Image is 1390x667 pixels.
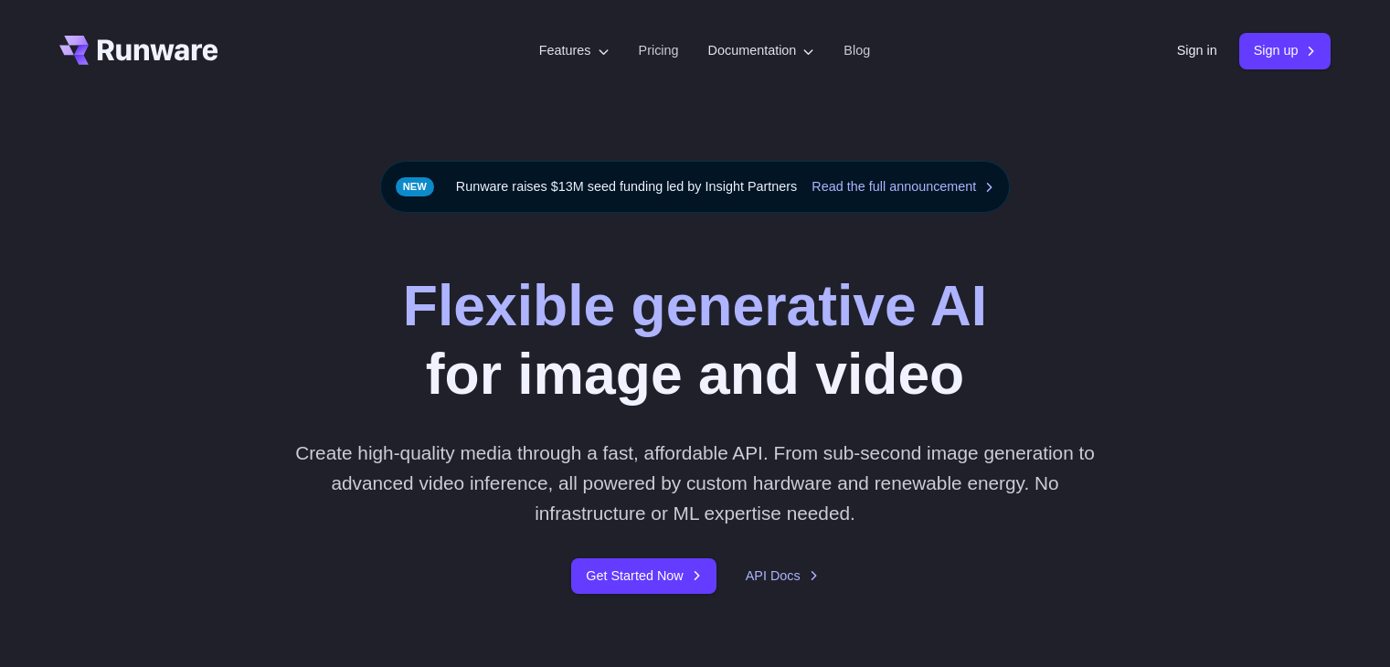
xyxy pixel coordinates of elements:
strong: Flexible generative AI [403,273,987,337]
a: Get Started Now [571,558,716,594]
a: Go to / [59,36,218,65]
label: Features [539,40,610,61]
label: Documentation [708,40,815,61]
a: Sign up [1239,33,1332,69]
h1: for image and video [403,271,987,408]
a: API Docs [746,566,819,587]
a: Read the full announcement [812,176,994,197]
a: Pricing [639,40,679,61]
div: Runware raises $13M seed funding led by Insight Partners [380,161,1011,213]
p: Create high-quality media through a fast, affordable API. From sub-second image generation to adv... [288,438,1102,529]
a: Blog [844,40,870,61]
a: Sign in [1177,40,1217,61]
